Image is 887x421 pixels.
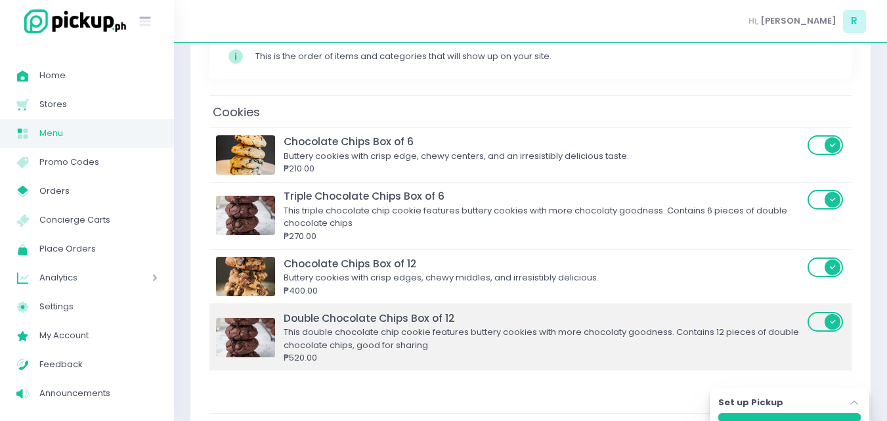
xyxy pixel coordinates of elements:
[284,162,804,175] div: ₱210.00
[748,14,758,28] span: Hi,
[284,311,804,326] div: Double Chocolate Chips Box of 12
[39,183,158,200] span: Orders
[16,7,128,35] img: logo
[284,204,804,230] div: This triple chocolate chip cookie features buttery cookies with more chocolaty goodness. Contains...
[284,271,804,284] div: Buttery cookies with crisp edges, chewy middles, and irresistibly delicious.
[39,96,158,113] span: Stores
[843,10,866,33] span: R
[216,257,275,296] img: Chocolate Chips Box of 12
[39,356,158,373] span: Feedback
[216,196,275,235] img: Triple Chocolate Chips Box of 6
[39,327,158,344] span: My Account
[209,100,263,123] span: Cookies
[760,14,836,28] span: [PERSON_NAME]
[718,396,783,409] label: Set up Pickup
[284,188,804,204] div: Triple Chocolate Chips Box of 6
[284,230,804,243] div: ₱270.00
[284,134,804,149] div: Chocolate Chips Box of 6
[39,240,158,257] span: Place Orders
[39,269,115,286] span: Analytics
[216,318,275,357] img: Double Chocolate Chips Box of 12
[255,50,834,63] div: This is the order of items and categories that will show up on your site.
[39,67,158,84] span: Home
[284,351,804,365] div: ₱520.00
[39,154,158,171] span: Promo Codes
[39,385,158,402] span: Announcements
[216,135,275,175] img: Chocolate Chips Box of 6
[39,211,158,229] span: Concierge Carts
[39,298,158,315] span: Settings
[284,326,804,351] div: This double chocolate chip cookie features buttery cookies with more chocolaty goodness. Contains...
[284,284,804,298] div: ₱400.00
[284,256,804,271] div: Chocolate Chips Box of 12
[39,125,158,142] span: Menu
[284,150,804,163] div: Buttery cookies with crisp edge, chewy centers, and an irresistibly delicious taste.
